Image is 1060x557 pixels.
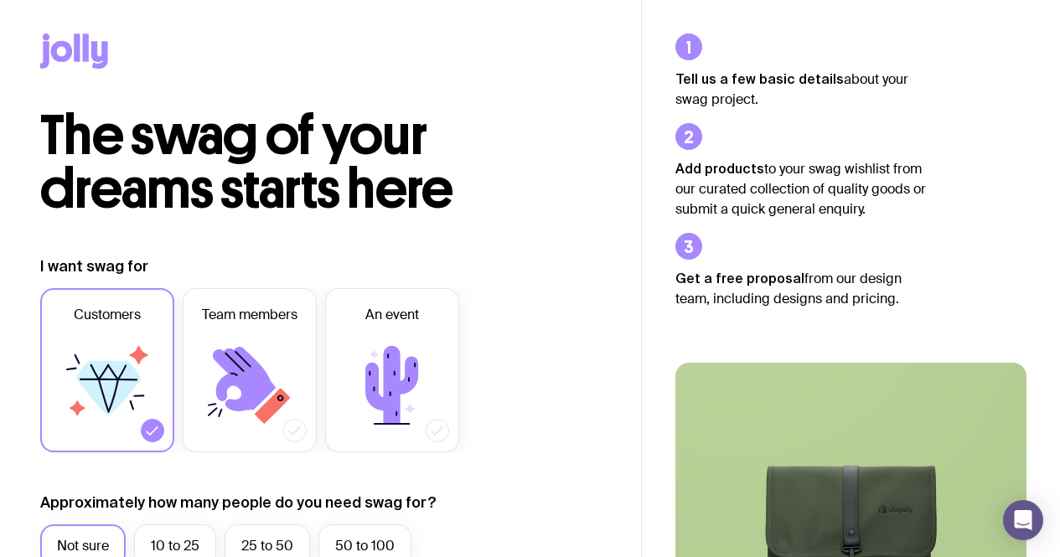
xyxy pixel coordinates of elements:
[675,271,804,286] strong: Get a free proposal
[40,493,437,513] label: Approximately how many people do you need swag for?
[40,102,453,222] span: The swag of your dreams starts here
[74,305,141,325] span: Customers
[675,268,927,309] p: from our design team, including designs and pricing.
[675,161,764,176] strong: Add products
[1003,500,1043,540] div: Open Intercom Messenger
[202,305,297,325] span: Team members
[675,69,927,110] p: about your swag project.
[675,158,927,219] p: to your swag wishlist from our curated collection of quality goods or submit a quick general enqu...
[365,305,419,325] span: An event
[675,71,844,86] strong: Tell us a few basic details
[40,256,148,276] label: I want swag for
